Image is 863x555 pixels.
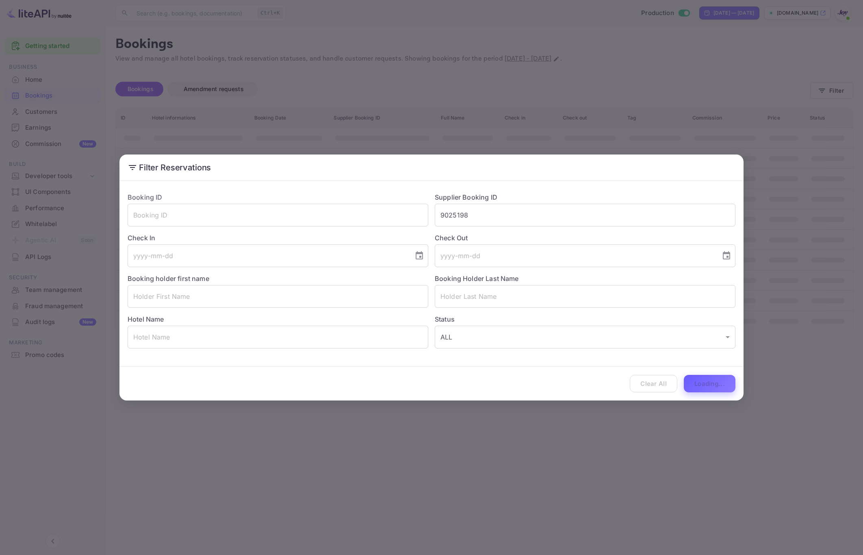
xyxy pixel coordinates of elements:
[435,326,735,348] div: ALL
[435,274,519,283] label: Booking Holder Last Name
[119,155,744,181] h2: Filter Reservations
[435,204,735,226] input: Supplier Booking ID
[128,274,209,283] label: Booking holder first name
[128,315,164,323] label: Hotel Name
[435,244,715,267] input: yyyy-mm-dd
[128,233,428,243] label: Check In
[435,233,735,243] label: Check Out
[411,248,427,264] button: Choose date
[128,204,428,226] input: Booking ID
[435,285,735,308] input: Holder Last Name
[128,326,428,348] input: Hotel Name
[128,285,428,308] input: Holder First Name
[718,248,735,264] button: Choose date
[435,314,735,324] label: Status
[128,193,163,201] label: Booking ID
[435,193,497,201] label: Supplier Booking ID
[128,244,408,267] input: yyyy-mm-dd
